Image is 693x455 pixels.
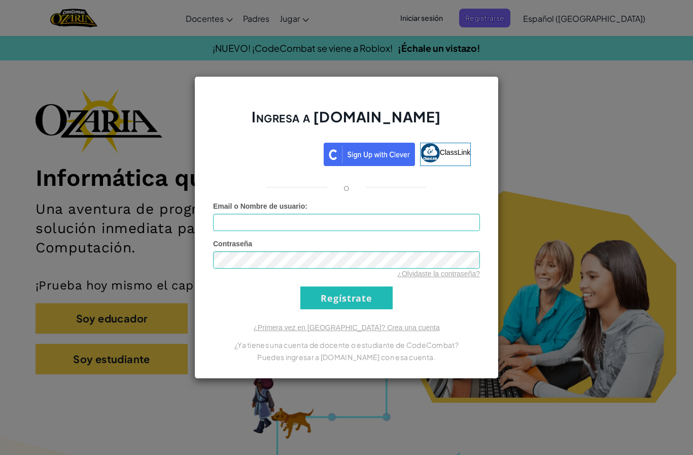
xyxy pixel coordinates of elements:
[397,270,480,278] a: ¿Olvidaste la contraseña?
[213,107,480,137] h2: Ingresa a [DOMAIN_NAME]
[213,351,480,363] p: Puedes ingresar a [DOMAIN_NAME] con esa cuenta.
[213,240,252,248] span: Contraseña
[217,142,324,164] iframe: Botón de Acceder con Google
[421,143,440,162] img: classlink-logo-small.png
[343,181,350,193] p: o
[440,148,471,156] span: ClassLink
[222,143,319,166] a: Acceder con Google. Se abre en una pestaña nueva
[300,286,393,309] input: Regístrate
[253,323,440,332] a: ¿Primera vez en [GEOGRAPHIC_DATA]? Crea una cuenta
[213,339,480,351] p: ¿Ya tienes una cuenta de docente o estudiante de CodeCombat?
[324,143,415,166] img: clever_sso_button@2x.png
[213,202,305,210] span: Email o Nombre de usuario
[222,142,319,164] div: Acceder con Google. Se abre en una pestaña nueva
[213,201,307,211] label: :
